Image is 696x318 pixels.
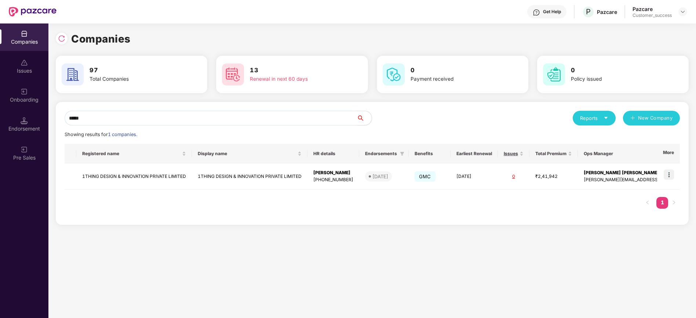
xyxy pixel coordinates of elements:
[680,9,686,15] img: svg+xml;base64,PHN2ZyBpZD0iRHJvcGRvd24tMzJ4MzIiIHhtbG5zPSJodHRwOi8vd3d3LnczLm9yZy8yMDAwL3N2ZyIgd2...
[630,116,635,121] span: plus
[357,115,372,121] span: search
[365,151,397,157] span: Endorsements
[451,164,498,190] td: [DATE]
[604,116,608,120] span: caret-down
[656,197,668,209] li: 1
[192,164,307,190] td: 1THING DESIGN & INNOVATION PRIVATE LIMITED
[580,114,608,122] div: Reports
[411,75,502,83] div: Payment received
[383,63,405,85] img: svg+xml;base64,PHN2ZyB4bWxucz0iaHR0cDovL3d3dy53My5vcmcvMjAwMC9zdmciIHdpZHRoPSI2MCIgaGVpZ2h0PSI2MC...
[415,171,436,182] span: GMC
[535,151,566,157] span: Total Premium
[90,66,181,75] h3: 97
[504,173,524,180] div: 0
[71,31,131,47] h1: Companies
[90,75,181,83] div: Total Companies
[642,197,653,209] li: Previous Page
[9,7,57,17] img: New Pazcare Logo
[398,149,406,158] span: filter
[672,200,676,205] span: right
[504,151,518,157] span: Issues
[642,197,653,209] button: left
[82,151,181,157] span: Registered name
[76,164,192,190] td: 1THING DESIGN & INNOVATION PRIVATE LIMITED
[657,144,680,164] th: More
[58,35,65,42] img: svg+xml;base64,PHN2ZyBpZD0iUmVsb2FkLTMyeDMyIiB4bWxucz0iaHR0cDovL3d3dy53My5vcmcvMjAwMC9zdmciIHdpZH...
[498,144,529,164] th: Issues
[313,169,353,176] div: [PERSON_NAME]
[250,75,341,83] div: Renewal in next 60 days
[192,144,307,164] th: Display name
[307,144,359,164] th: HR details
[668,197,680,209] button: right
[633,12,672,18] div: Customer_success
[222,63,244,85] img: svg+xml;base64,PHN2ZyB4bWxucz0iaHR0cDovL3d3dy53My5vcmcvMjAwMC9zdmciIHdpZHRoPSI2MCIgaGVpZ2h0PSI2MC...
[21,88,28,95] img: svg+xml;base64,PHN2ZyB3aWR0aD0iMjAiIGhlaWdodD0iMjAiIHZpZXdCb3g9IjAgMCAyMCAyMCIgZmlsbD0ibm9uZSIgeG...
[21,146,28,153] img: svg+xml;base64,PHN2ZyB3aWR0aD0iMjAiIGhlaWdodD0iMjAiIHZpZXdCb3g9IjAgMCAyMCAyMCIgZmlsbD0ibm9uZSIgeG...
[586,7,591,16] span: P
[62,63,84,85] img: svg+xml;base64,PHN2ZyB4bWxucz0iaHR0cDovL3d3dy53My5vcmcvMjAwMC9zdmciIHdpZHRoPSI2MCIgaGVpZ2h0PSI2MC...
[638,114,673,122] span: New Company
[313,176,353,183] div: [PHONE_NUMBER]
[543,9,561,15] div: Get Help
[543,63,565,85] img: svg+xml;base64,PHN2ZyB4bWxucz0iaHR0cDovL3d3dy53My5vcmcvMjAwMC9zdmciIHdpZHRoPSI2MCIgaGVpZ2h0PSI2MC...
[668,197,680,209] li: Next Page
[451,144,498,164] th: Earliest Renewal
[65,132,137,137] span: Showing results for
[108,132,137,137] span: 1 companies.
[664,169,674,180] img: icon
[250,66,341,75] h3: 13
[571,75,662,83] div: Policy issued
[21,30,28,37] img: svg+xml;base64,PHN2ZyBpZD0iQ29tcGFuaWVzIiB4bWxucz0iaHR0cDovL3d3dy53My5vcmcvMjAwMC9zdmciIHdpZHRoPS...
[656,197,668,208] a: 1
[623,111,680,125] button: plusNew Company
[533,9,540,16] img: svg+xml;base64,PHN2ZyBpZD0iSGVscC0zMngzMiIgeG1sbnM9Imh0dHA6Ly93d3cudzMub3JnLzIwMDAvc3ZnIiB3aWR0aD...
[400,151,404,156] span: filter
[571,66,662,75] h3: 0
[409,144,451,164] th: Benefits
[645,200,650,205] span: left
[21,117,28,124] img: svg+xml;base64,PHN2ZyB3aWR0aD0iMTQuNSIgaGVpZ2h0PSIxNC41IiB2aWV3Qm94PSIwIDAgMTYgMTYiIGZpbGw9Im5vbm...
[372,173,388,180] div: [DATE]
[529,144,578,164] th: Total Premium
[535,173,572,180] div: ₹2,41,942
[21,59,28,66] img: svg+xml;base64,PHN2ZyBpZD0iSXNzdWVzX2Rpc2FibGVkIiB4bWxucz0iaHR0cDovL3d3dy53My5vcmcvMjAwMC9zdmciIH...
[411,66,502,75] h3: 0
[76,144,192,164] th: Registered name
[633,6,672,12] div: Pazcare
[198,151,296,157] span: Display name
[597,8,617,15] div: Pazcare
[357,111,372,125] button: search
